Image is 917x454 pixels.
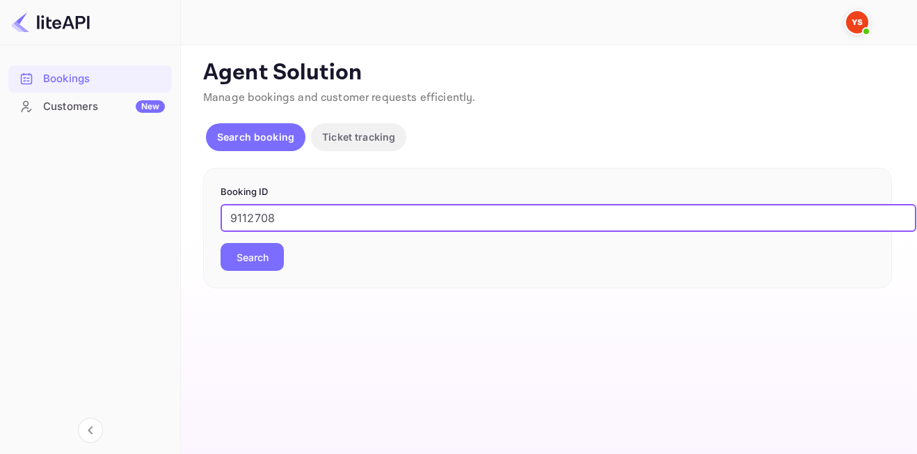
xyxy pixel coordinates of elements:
[8,65,172,91] a: Bookings
[8,93,172,120] div: CustomersNew
[136,100,165,113] div: New
[203,91,476,105] span: Manage bookings and customer requests efficiently.
[8,65,172,93] div: Bookings
[8,93,172,119] a: CustomersNew
[43,71,165,87] div: Bookings
[221,243,284,271] button: Search
[203,59,892,87] p: Agent Solution
[78,418,103,443] button: Collapse navigation
[11,11,90,33] img: LiteAPI logo
[221,204,916,232] input: Enter Booking ID (e.g., 63782194)
[43,99,165,115] div: Customers
[217,130,294,144] p: Search booking
[221,185,875,199] p: Booking ID
[846,11,868,33] img: Yandex Support
[322,130,395,144] p: Ticket tracking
